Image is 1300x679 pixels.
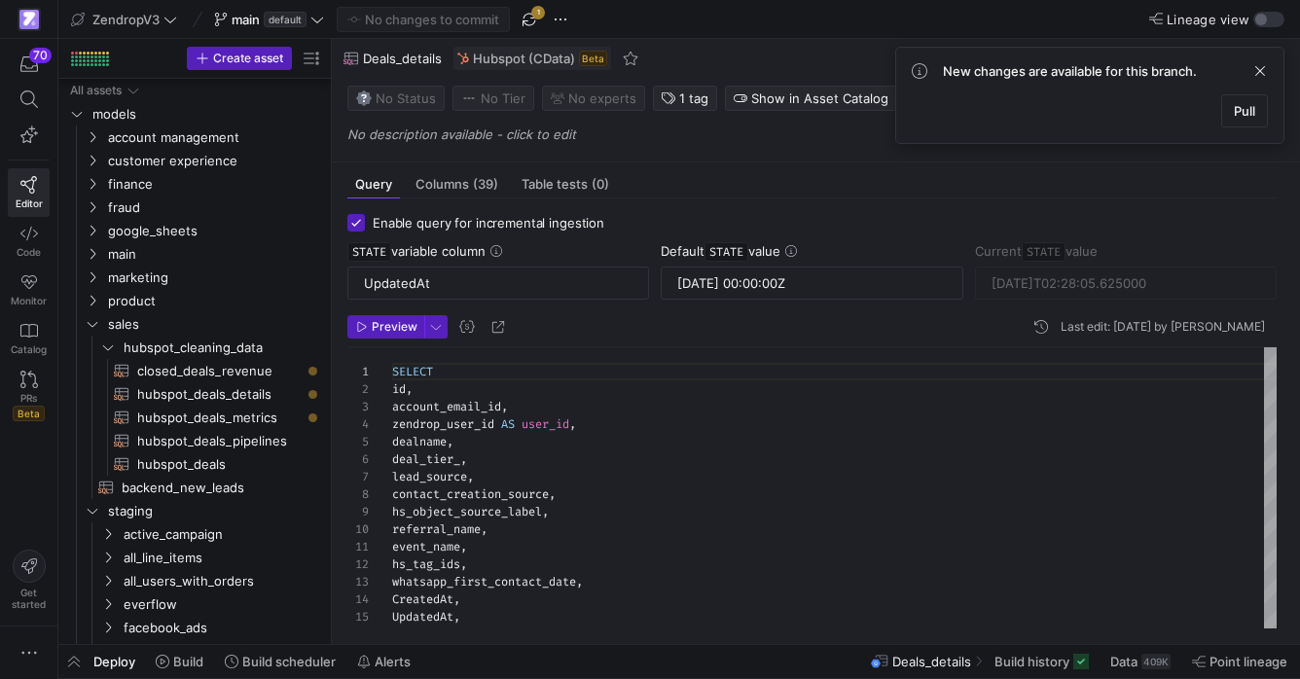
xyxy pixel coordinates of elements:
div: 70 [29,48,52,63]
span: Columns [415,178,498,191]
a: backend_new_leads​​​​​​​​​​ [66,476,323,499]
span: dealname [392,434,447,449]
span: Create asset [213,52,283,65]
span: hs_tag_ids [392,556,460,572]
span: hubspot_deals​​​​​​​​​​ [137,453,301,476]
span: , [549,486,556,502]
span: closed_deals_revenue​​​​​​​​​​ [137,360,301,382]
span: finance [108,173,320,196]
span: Table tests [522,178,609,191]
button: Build history [986,645,1098,678]
div: 10 [347,520,369,538]
span: google_sheets [108,220,320,242]
span: hubspot_deals_details​​​​​​​​​​ [137,383,301,406]
span: contact_creation_source [392,486,549,502]
span: Show in Asset Catalog [751,90,888,106]
span: , [460,451,467,467]
span: Beta [579,51,607,66]
div: Press SPACE to select this row. [66,639,323,662]
span: , [467,469,474,484]
span: Editor [16,197,43,209]
div: 15 [347,608,369,625]
div: Press SPACE to select this row. [66,172,323,196]
span: sales [108,313,320,336]
span: AS [501,416,515,432]
span: all_users_with_orders [124,570,320,592]
div: Press SPACE to select this row. [66,406,323,429]
div: 5 [347,433,369,450]
span: No Status [356,90,436,106]
button: Preview [347,315,424,339]
div: Press SPACE to select this row. [66,79,323,102]
div: Press SPACE to select this row. [66,616,323,639]
span: Get started [12,587,46,610]
span: Preview [372,320,417,334]
span: , [453,591,460,607]
button: Alerts [348,645,419,678]
div: Press SPACE to select this row. [66,102,323,125]
span: backend_new_leads​​​​​​​​​​ [122,477,301,499]
button: Create asset [187,47,292,70]
span: Data [1110,654,1137,669]
a: Monitor [8,266,50,314]
span: hs_object_source_label [392,504,542,519]
span: , [460,556,467,572]
span: everflow [124,593,320,616]
span: Deploy [93,654,135,669]
span: whatsapp_first_contact_date [392,574,576,590]
div: Press SPACE to select this row. [66,289,323,312]
div: Last edit: [DATE] by [PERSON_NAME] [1061,320,1265,334]
span: STATE [704,242,748,262]
span: active_campaign [124,523,320,546]
div: 409K [1141,654,1171,669]
span: variable column [347,243,486,259]
div: Press SPACE to select this row. [66,452,323,476]
div: Press SPACE to select this row. [66,125,323,149]
div: Press SPACE to select this row. [66,592,323,616]
img: https://storage.googleapis.com/y42-prod-data-exchange/images/qZXOSqkTtPuVcXVzF40oUlM07HVTwZXfPK0U... [19,10,39,29]
button: 1 tag [653,86,717,111]
div: Press SPACE to select this row. [66,522,323,546]
div: 1 [347,363,369,380]
a: hubspot_deals_details​​​​​​​​​​ [66,382,323,406]
button: 70 [8,47,50,82]
button: Pull [1221,94,1268,127]
span: Current value [975,243,1098,259]
button: No experts [542,86,645,111]
div: Press SPACE to select this row. [66,196,323,219]
span: product [108,290,320,312]
span: SELECT [392,364,433,379]
button: ZendropV3 [66,7,182,32]
span: , [576,574,583,590]
span: marketing [108,267,320,289]
span: Deals_details [363,51,442,66]
div: 14 [347,590,369,608]
span: zendrop_user_id [392,416,494,432]
div: 8 [347,485,369,503]
button: Getstarted [8,542,50,618]
button: Build scheduler [216,645,344,678]
button: Point lineage [1183,645,1296,678]
a: Catalog [8,314,50,363]
div: Press SPACE to select this row. [66,546,323,569]
span: hubspot_cleaning_data [124,337,320,359]
span: STATE [347,242,391,262]
img: No status [356,90,372,106]
div: Press SPACE to select this row. [66,429,323,452]
button: Show in Asset Catalog [725,86,897,111]
span: Point lineage [1210,654,1287,669]
span: id [392,381,406,397]
div: 9 [347,503,369,520]
span: Build [173,654,203,669]
a: Code [8,217,50,266]
div: 16 [347,625,369,643]
span: user_id [522,416,569,432]
span: No Tier [461,90,525,106]
div: Press SPACE to select this row. [66,242,323,266]
p: No description available - click to edit [347,126,1292,142]
button: Data409K [1101,645,1179,678]
span: Code [17,246,41,258]
div: Press SPACE to select this row. [66,266,323,289]
span: default [264,12,307,27]
span: referral_name [392,521,481,537]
